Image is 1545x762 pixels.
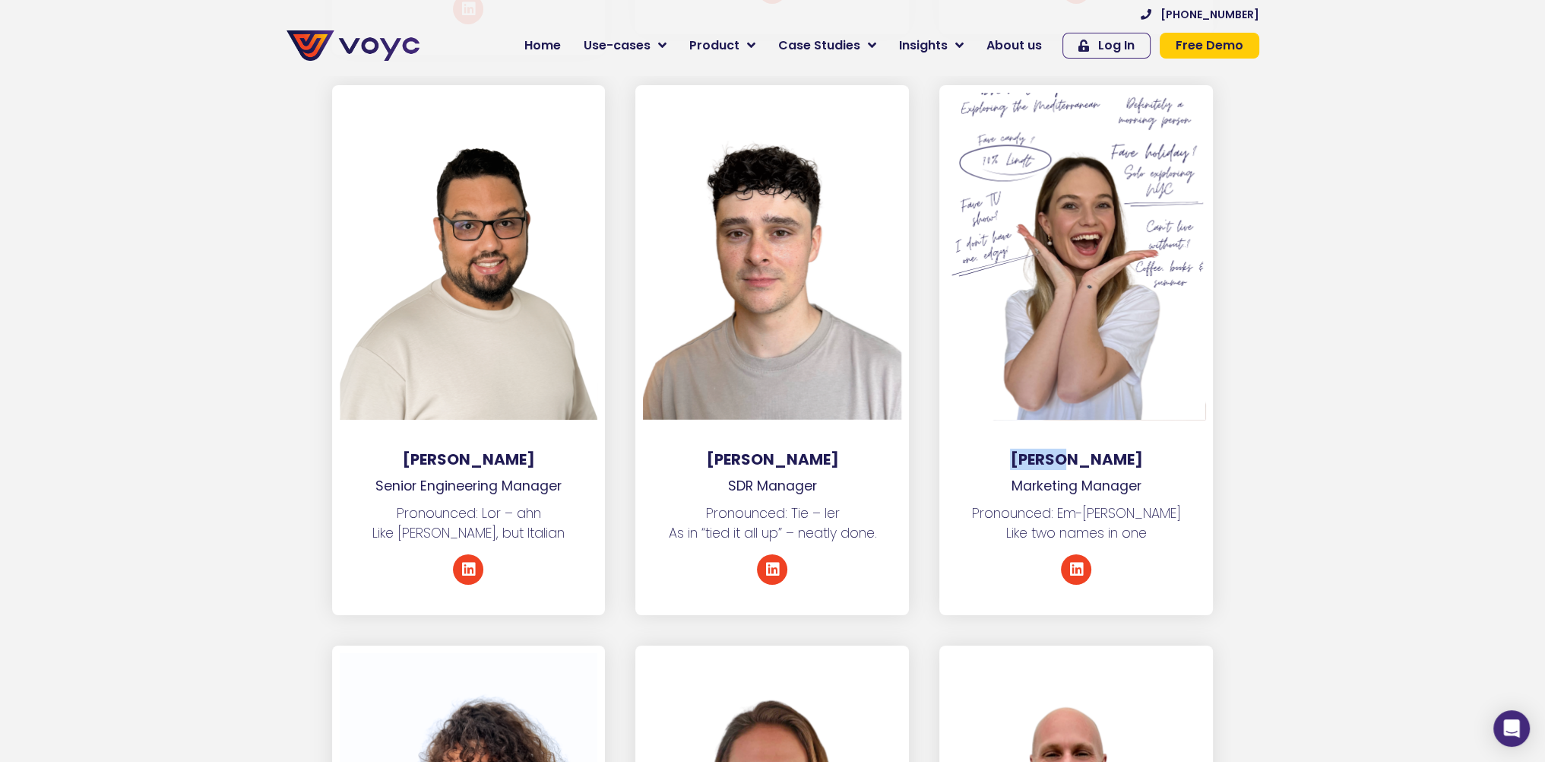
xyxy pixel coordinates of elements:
[767,30,888,61] a: Case Studies
[1176,40,1243,52] span: Free Demo
[1141,9,1259,20] a: [PHONE_NUMBER]
[939,476,1213,496] p: Marketing Manager
[888,30,975,61] a: Insights
[1062,33,1151,59] a: Log In
[678,30,767,61] a: Product
[1160,33,1259,59] a: Free Demo
[939,450,1213,468] h3: [PERSON_NAME]
[939,503,1213,544] p: Pronounced: Em-[PERSON_NAME] Like two names in one
[524,37,561,55] span: Home
[635,450,909,468] h3: [PERSON_NAME]
[899,37,948,55] span: Insights
[332,503,606,544] p: Pronounced: Lor – ahn Like [PERSON_NAME], but Italian
[689,37,739,55] span: Product
[778,37,860,55] span: Case Studies
[287,30,419,61] img: voyc-full-logo
[1160,9,1259,20] span: [PHONE_NUMBER]
[1493,710,1530,747] div: Open Intercom Messenger
[332,450,606,468] h3: [PERSON_NAME]
[584,37,651,55] span: Use-cases
[635,476,909,496] p: SDR Manager
[513,30,572,61] a: Home
[1098,40,1135,52] span: Log In
[986,37,1042,55] span: About us
[332,476,606,496] p: Senior Engineering Manager
[975,30,1053,61] a: About us
[572,30,678,61] a: Use-cases
[635,503,909,544] p: Pronounced: Tie – ler As in “tied it all up” – neatly done.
